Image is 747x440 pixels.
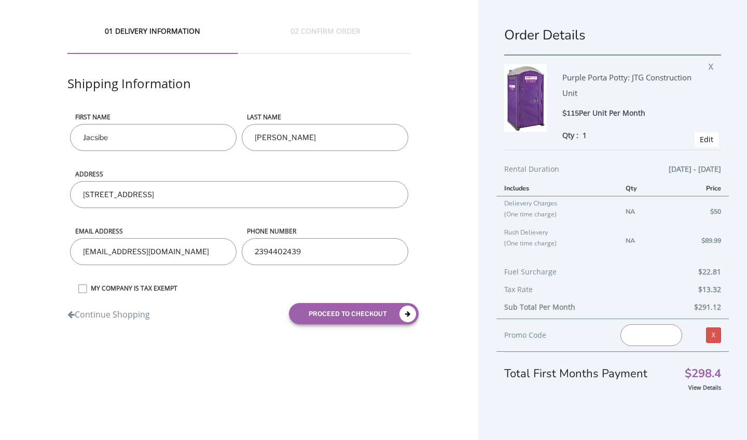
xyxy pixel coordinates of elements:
[706,327,721,343] a: X
[504,266,721,283] div: Fuel Surcharge
[685,368,721,379] span: $298.4
[242,227,408,236] label: phone number
[67,304,150,321] a: Continue Shopping
[242,113,408,121] label: LAST NAME
[618,196,666,226] td: NA
[70,227,237,236] label: Email address
[504,209,611,219] p: (One time charge)
[240,26,411,54] div: 02 CONFIRM ORDER
[666,226,729,255] td: $89.99
[700,134,713,144] a: Edit
[583,130,587,140] span: 1
[709,58,718,72] span: X
[504,283,721,301] div: Tax Rate
[496,181,618,196] th: Includes
[579,108,645,118] span: Per Unit Per Month
[688,383,721,391] a: View Details
[504,352,721,382] div: Total First Months Payment
[504,238,611,249] p: (One time charge)
[289,303,419,324] button: proceed to checkout
[496,196,618,226] td: Delievery Charges
[666,181,729,196] th: Price
[562,64,695,107] div: Purple Porta Potty: JTG Construction Unit
[562,130,695,141] div: Qty :
[496,226,618,255] td: Rush Delievery
[86,284,411,293] label: MY COMPANY IS TAX EXEMPT
[70,113,237,121] label: First name
[669,163,721,175] span: [DATE] - [DATE]
[67,75,411,113] div: Shipping Information
[698,266,721,278] span: $22.81
[504,26,721,44] h1: Order Details
[504,163,721,181] div: Rental Duration
[504,329,605,341] div: Promo Code
[562,107,695,119] div: $115
[67,26,238,54] div: 01 DELIVERY INFORMATION
[504,302,575,312] b: Sub Total Per Month
[618,226,666,255] td: NA
[618,181,666,196] th: Qty
[694,302,721,312] b: $291.12
[666,196,729,226] td: $50
[698,283,721,296] span: $13.32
